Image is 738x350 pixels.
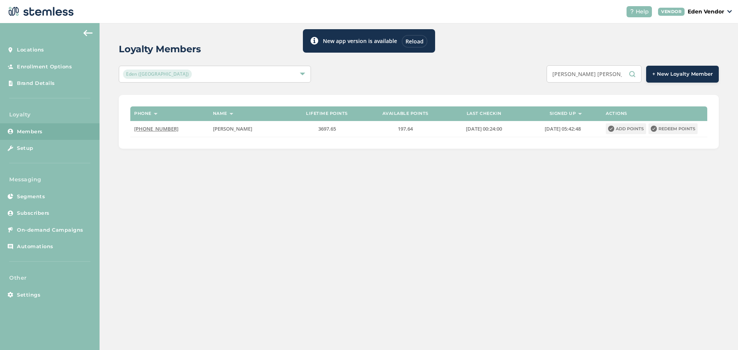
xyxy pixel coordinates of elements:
[17,209,50,217] span: Subscribers
[652,70,713,78] span: + New Loyalty Member
[229,113,233,115] img: icon-sort-1e1d7615.svg
[700,313,738,350] iframe: Chat Widget
[213,125,252,132] span: [PERSON_NAME]
[306,111,348,116] label: Lifetime points
[17,128,43,136] span: Members
[398,125,413,132] span: 197.64
[527,126,598,132] label: 2024-01-22 05:42:48
[17,144,33,152] span: Setup
[17,226,83,234] span: On-demand Campaigns
[17,80,55,87] span: Brand Details
[606,123,646,134] button: Add points
[449,126,519,132] label: 2023-03-06 00:24:00
[648,123,698,134] button: Redeem points
[370,126,441,132] label: 197.64
[213,126,284,132] label: KACY GORDON
[311,37,318,45] img: icon-toast-info-b13014a2.svg
[466,125,502,132] span: [DATE] 00:24:00
[17,193,45,201] span: Segments
[17,243,53,250] span: Automations
[550,111,576,116] label: Signed up
[636,8,649,16] span: Help
[382,111,429,116] label: Available points
[154,113,158,115] img: icon-sort-1e1d7615.svg
[646,66,719,83] button: + New Loyalty Member
[688,8,724,16] p: Eden Vendor
[83,30,93,36] img: icon-arrow-back-accent-c549486e.svg
[323,37,397,45] label: New app version is available
[578,113,582,115] img: icon-sort-1e1d7615.svg
[602,106,707,121] th: Actions
[318,125,336,132] span: 3697.65
[291,126,362,132] label: 3697.65
[467,111,502,116] label: Last checkin
[119,42,201,56] h2: Loyalty Members
[545,125,581,132] span: [DATE] 05:42:48
[658,8,685,16] div: VENDOR
[727,10,732,13] img: icon_down-arrow-small-66adaf34.svg
[547,65,642,83] input: Search
[17,46,44,54] span: Locations
[402,35,427,48] div: Reload
[630,9,634,14] img: icon-help-white-03924b79.svg
[123,70,192,79] span: Eden ([GEOGRAPHIC_DATA])
[213,111,227,116] label: Name
[134,126,205,132] label: (918) 758-6089
[134,125,178,132] span: [PHONE_NUMBER]
[6,4,74,19] img: logo-dark-0685b13c.svg
[134,111,151,116] label: Phone
[17,63,72,71] span: Enrollment Options
[17,291,40,299] span: Settings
